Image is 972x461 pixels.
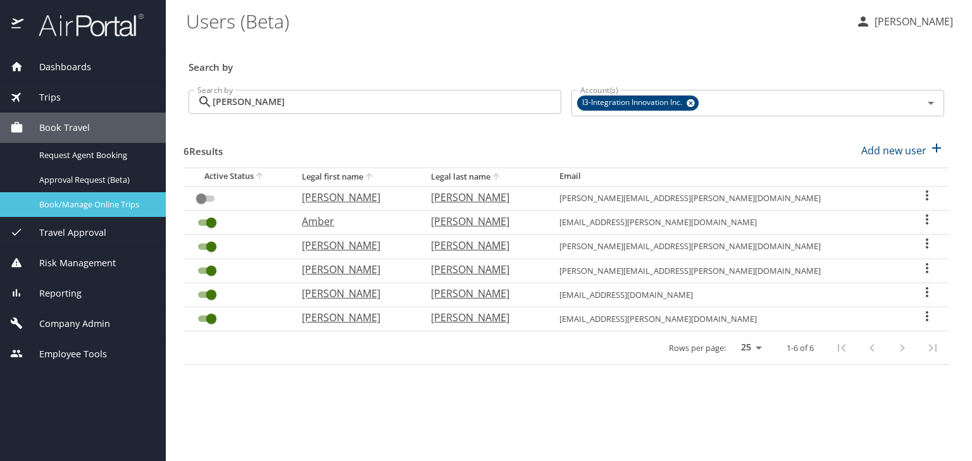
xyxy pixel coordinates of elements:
span: Book/Manage Online Trips [39,199,151,211]
span: Travel Approval [23,226,106,240]
p: [PERSON_NAME] [431,262,535,277]
span: Approval Request (Beta) [39,174,151,186]
span: Company Admin [23,317,110,331]
span: Trips [23,90,61,104]
span: Employee Tools [23,347,107,361]
td: [PERSON_NAME][EMAIL_ADDRESS][PERSON_NAME][DOMAIN_NAME] [549,235,905,259]
p: [PERSON_NAME] [302,262,406,277]
p: [PERSON_NAME] [431,214,535,229]
span: Dashboards [23,60,91,74]
p: [PERSON_NAME] [431,190,535,205]
th: Legal first name [292,168,421,186]
h1: Users (Beta) [186,1,845,40]
span: I3-Integration Innovation Inc. [577,96,690,109]
span: Reporting [23,286,82,300]
p: [PERSON_NAME] [431,238,535,253]
table: User Search Table [184,168,949,365]
select: rows per page [731,338,766,357]
p: [PERSON_NAME] [302,310,406,325]
p: [PERSON_NAME] [302,286,406,301]
div: I3-Integration Innovation Inc. [577,95,699,111]
img: icon-airportal.png [11,13,25,37]
p: [PERSON_NAME] [431,310,535,325]
span: Risk Management [23,256,116,270]
button: Add new user [856,137,949,164]
button: sort [254,171,266,183]
p: 1-6 of 6 [787,344,814,352]
input: Search by name or email [213,90,561,114]
button: sort [363,171,376,183]
h3: Search by [189,52,944,75]
th: Active Status [184,168,292,186]
button: Open [922,94,940,112]
p: [PERSON_NAME] [302,190,406,205]
span: Request Agent Booking [39,149,151,161]
p: Rows per page: [669,344,726,352]
p: [PERSON_NAME] [871,14,953,29]
td: [EMAIL_ADDRESS][PERSON_NAME][DOMAIN_NAME] [549,307,905,331]
button: sort [490,171,503,183]
th: Legal last name [421,168,550,186]
span: Book Travel [23,121,90,135]
img: airportal-logo.png [25,13,144,37]
h3: 6 Results [184,137,223,159]
p: [PERSON_NAME] [302,238,406,253]
th: Email [549,168,905,186]
p: Amber [302,214,406,229]
p: [PERSON_NAME] [431,286,535,301]
td: [EMAIL_ADDRESS][DOMAIN_NAME] [549,283,905,307]
p: Add new user [861,143,926,158]
td: [EMAIL_ADDRESS][PERSON_NAME][DOMAIN_NAME] [549,211,905,235]
button: [PERSON_NAME] [850,10,958,33]
td: [PERSON_NAME][EMAIL_ADDRESS][PERSON_NAME][DOMAIN_NAME] [549,186,905,210]
td: [PERSON_NAME][EMAIL_ADDRESS][PERSON_NAME][DOMAIN_NAME] [549,259,905,283]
